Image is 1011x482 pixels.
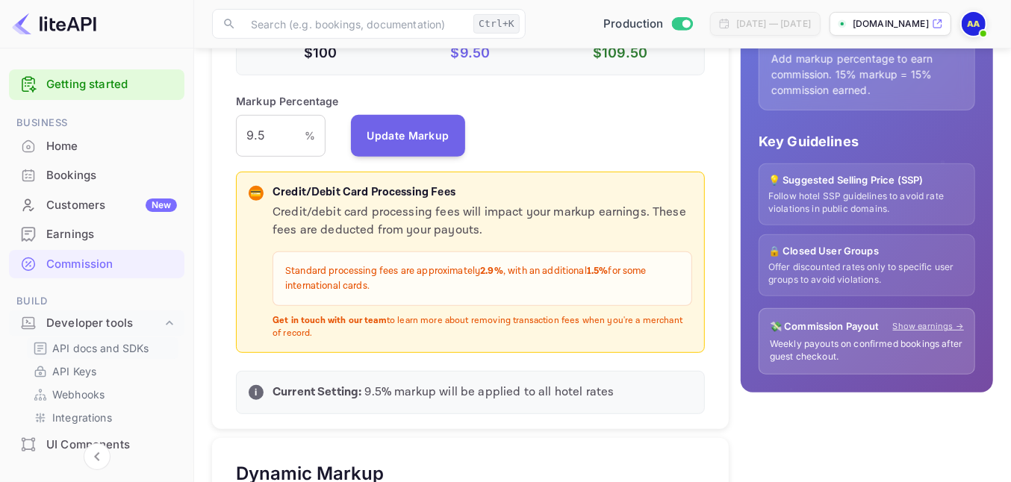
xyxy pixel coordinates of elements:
[9,431,184,460] div: UI Components
[84,443,111,470] button: Collapse navigation
[46,226,177,243] div: Earnings
[285,264,679,293] p: Standard processing fees are approximately , with an additional for some international cards.
[46,315,162,332] div: Developer tools
[236,93,339,109] p: Markup Percentage
[33,340,172,356] a: API docs and SDKs
[27,337,178,359] div: API docs and SDKs
[9,250,184,278] a: Commission
[46,167,177,184] div: Bookings
[962,12,986,36] img: Abi Aromasodu
[46,256,177,273] div: Commission
[351,115,466,157] button: Update Markup
[46,436,177,454] div: UI Components
[273,315,692,340] p: to learn more about removing transaction fees when you're a merchant of record.
[768,190,965,216] p: Follow hotel SSP guidelines to avoid rate violations in public domains.
[52,340,149,356] p: API docs and SDKs
[893,320,964,333] a: Show earnings →
[853,17,929,31] p: [DOMAIN_NAME]
[399,43,543,63] p: $ 9.50
[597,16,698,33] div: Switch to Sandbox mode
[249,43,393,63] p: $100
[33,410,172,425] a: Integrations
[9,191,184,219] a: CustomersNew
[770,338,964,363] p: Weekly payouts on confirmed bookings after guest checkout.
[27,384,178,405] div: Webhooks
[768,173,965,188] p: 💡 Suggested Selling Price (SSP)
[9,161,184,189] a: Bookings
[9,132,184,160] a: Home
[771,51,962,98] p: Add markup percentage to earn commission. 15% markup = 15% commission earned.
[9,293,184,310] span: Build
[9,161,184,190] div: Bookings
[273,315,387,326] strong: Get in touch with our team
[46,197,177,214] div: Customers
[603,16,664,33] span: Production
[9,431,184,458] a: UI Components
[9,69,184,100] div: Getting started
[273,384,361,400] strong: Current Setting:
[9,310,184,337] div: Developer tools
[9,132,184,161] div: Home
[46,76,177,93] a: Getting started
[46,138,177,155] div: Home
[52,410,112,425] p: Integrations
[305,128,315,143] p: %
[480,265,503,278] strong: 2.9%
[33,363,172,379] a: API Keys
[473,14,520,34] div: Ctrl+K
[548,43,692,63] p: $ 109.50
[768,261,965,287] p: Offer discounted rates only to specific user groups to avoid violations.
[9,250,184,279] div: Commission
[9,191,184,220] div: CustomersNew
[587,265,609,278] strong: 1.5%
[250,187,261,200] p: 💳
[9,220,184,249] div: Earnings
[52,386,105,402] p: Webhooks
[770,319,880,334] p: 💸 Commission Payout
[255,386,257,399] p: i
[52,363,96,379] p: API Keys
[9,220,184,248] a: Earnings
[273,384,692,401] p: 9.5 % markup will be applied to all hotel rates
[273,184,692,201] p: Credit/Debit Card Processing Fees
[27,360,178,382] div: API Keys
[12,12,96,36] img: LiteAPI logo
[236,115,305,157] input: 0
[27,407,178,428] div: Integrations
[242,9,467,39] input: Search (e.g. bookings, documentation)
[33,386,172,402] a: Webhooks
[9,115,184,131] span: Business
[759,131,975,151] p: Key Guidelines
[736,17,811,31] div: [DATE] — [DATE]
[273,204,692,240] p: Credit/debit card processing fees will impact your markup earnings. These fees are deducted from ...
[768,244,965,259] p: 🔒 Closed User Groups
[146,198,177,212] div: New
